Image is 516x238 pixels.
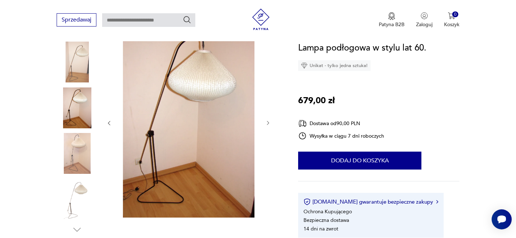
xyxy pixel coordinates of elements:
[444,12,459,28] button: 0Koszyk
[452,11,458,18] div: 0
[298,94,335,108] p: 679,00 zł
[421,12,428,19] img: Ikonka użytkownika
[57,179,97,220] img: Zdjęcie produktu Lampa podłogowa w stylu lat 60.
[448,12,455,19] img: Ikona koszyka
[57,133,97,174] img: Zdjęcie produktu Lampa podłogowa w stylu lat 60.
[304,208,352,215] li: Ochrona Kupującego
[304,217,349,224] li: Bezpieczna dostawa
[416,21,433,28] p: Zaloguj
[57,18,96,23] a: Sprzedawaj
[57,42,97,82] img: Zdjęcie produktu Lampa podłogowa w stylu lat 60.
[57,87,97,128] img: Zdjęcie produktu Lampa podłogowa w stylu lat 60.
[119,27,258,218] img: Zdjęcie produktu Lampa podłogowa w stylu lat 60.
[298,119,384,128] div: Dostawa od 90,00 PLN
[379,12,405,28] button: Patyna B2B
[444,21,459,28] p: Koszyk
[298,119,307,128] img: Ikona dostawy
[298,41,426,55] h1: Lampa podłogowa w stylu lat 60.
[183,15,191,24] button: Szukaj
[379,12,405,28] a: Ikona medaluPatyna B2B
[304,225,338,232] li: 14 dni na zwrot
[416,12,433,28] button: Zaloguj
[298,60,371,71] div: Unikat - tylko jedna sztuka!
[492,209,512,229] iframe: Smartsupp widget button
[250,9,272,30] img: Patyna - sklep z meblami i dekoracjami vintage
[304,198,311,205] img: Ikona certyfikatu
[298,152,421,170] button: Dodaj do koszyka
[304,198,438,205] button: [DOMAIN_NAME] gwarantuje bezpieczne zakupy
[298,132,384,140] div: Wysyłka w ciągu 7 dni roboczych
[57,13,96,27] button: Sprzedawaj
[301,62,307,69] img: Ikona diamentu
[436,200,438,204] img: Ikona strzałki w prawo
[388,12,395,20] img: Ikona medalu
[379,21,405,28] p: Patyna B2B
